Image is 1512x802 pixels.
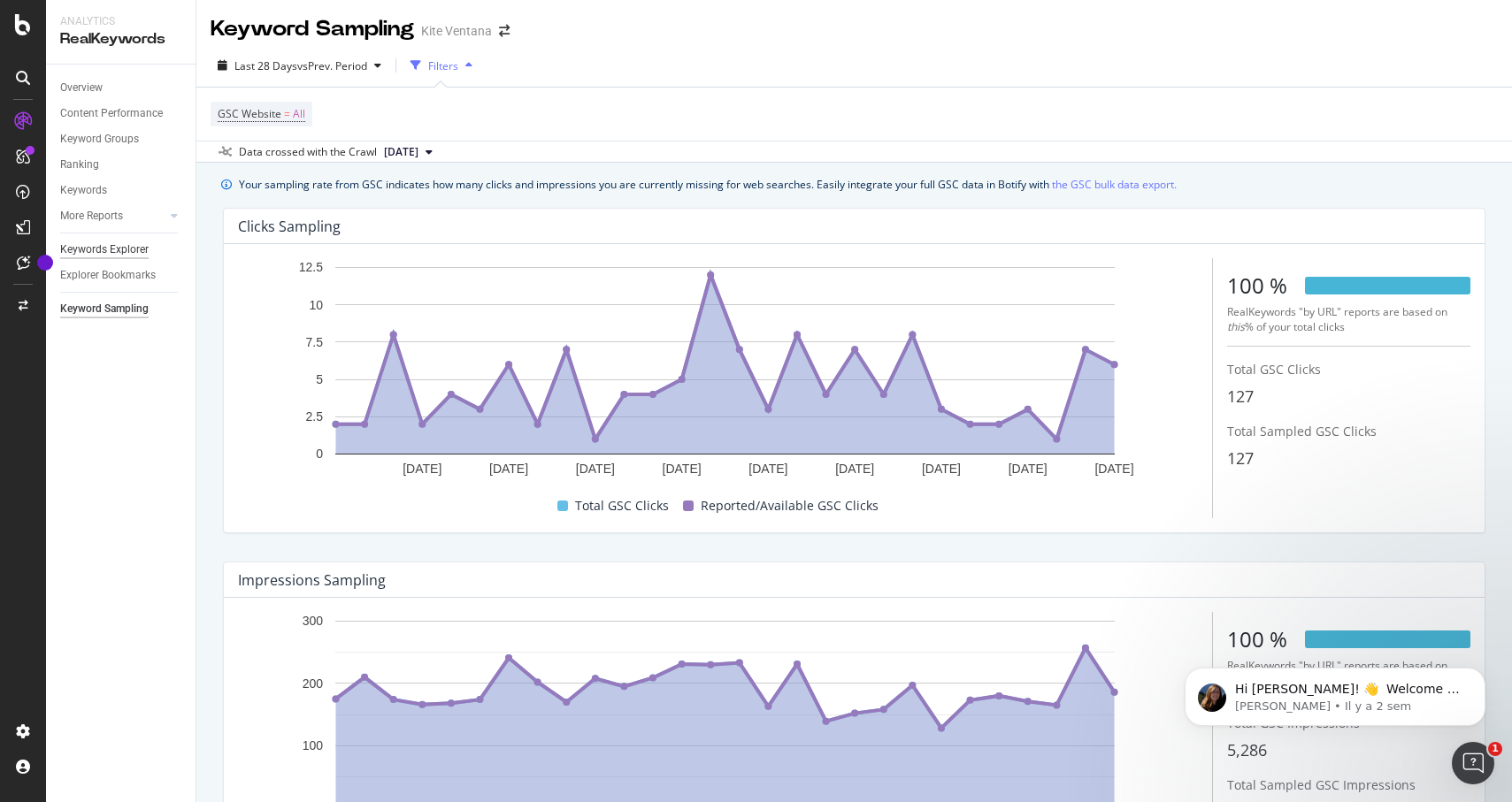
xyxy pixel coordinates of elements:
div: Kite Ventana [421,22,492,40]
a: Overview [60,79,183,97]
a: Keywords Explorer [60,241,183,259]
a: the GSC bulk data export. [1052,175,1177,194]
div: Your sampling rate from GSC indicates how many clicks and impressions you are currently missing f... [239,175,1177,194]
iframe: Intercom live chat [1452,742,1494,784]
a: Explorer Bookmarks [60,266,183,285]
a: More Reports [60,207,165,225]
a: Keyword Sampling [60,300,183,318]
div: Clicks Sampling [238,218,341,235]
i: this [1227,319,1245,334]
div: Keyword Sampling [211,14,414,44]
text: [DATE] [835,462,874,476]
div: Keyword Groups [60,130,139,149]
div: RealKeywords [60,29,181,50]
text: [DATE] [748,462,787,476]
a: Keywords [60,181,183,200]
span: 127 [1227,447,1254,469]
div: Keywords [60,181,107,200]
span: All [293,102,305,126]
span: vs Prev. Period [297,58,367,73]
text: 100 [303,738,324,752]
a: Ranking [60,156,183,174]
a: Keyword Groups [60,130,183,149]
div: Ranking [60,156,99,174]
span: Last 28 Days [234,58,297,73]
span: Reported/Available GSC Clicks [701,495,879,516]
div: More Reports [60,207,123,225]
div: Overview [60,79,103,97]
div: 100 % [1227,624,1287,654]
text: 300 [303,615,324,629]
div: Data crossed with the Crawl [239,144,377,160]
span: Total GSC Clicks [1227,361,1321,378]
text: 10 [309,298,323,312]
span: 1 [1488,742,1502,756]
span: 2025 Aug. 18th [384,144,418,160]
button: Filters [403,51,480,80]
a: Content Performance [60,104,183,123]
text: 5 [316,372,323,386]
div: info banner [221,175,1487,194]
div: Filters [428,58,458,73]
text: [DATE] [403,462,441,476]
div: Content Performance [60,104,163,123]
span: Total Sampled GSC Impressions [1227,776,1416,793]
button: Last 28 DaysvsPrev. Period [211,51,388,80]
span: Total Sampled GSC Clicks [1227,423,1377,439]
div: Tooltip anchor [37,255,53,271]
text: [DATE] [663,462,702,476]
div: 100 % [1227,271,1287,301]
button: [DATE] [377,141,440,163]
span: Total GSC Clicks [575,495,669,516]
text: [DATE] [489,462,528,476]
iframe: Intercom notifications message [1158,630,1512,754]
text: [DATE] [1094,462,1133,476]
div: Keyword Sampling [60,300,149,318]
text: [DATE] [576,462,615,476]
text: 2.5 [306,409,324,424]
div: Keywords Explorer [60,241,149,259]
svg: A chart. [238,258,1212,493]
span: GSC Website [218,106,281,121]
span: = [284,106,290,121]
div: Impressions Sampling [238,571,386,589]
div: Analytics [60,14,181,29]
text: 7.5 [306,335,324,349]
text: [DATE] [1009,462,1048,476]
span: 127 [1227,386,1254,407]
div: RealKeywords "by URL" reports are based on % of your total clicks [1227,304,1470,334]
text: 200 [303,676,324,691]
div: Explorer Bookmarks [60,266,156,285]
div: arrow-right-arrow-left [499,25,510,37]
text: [DATE] [922,462,961,476]
text: 0 [316,447,323,462]
text: 12.5 [299,261,323,275]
